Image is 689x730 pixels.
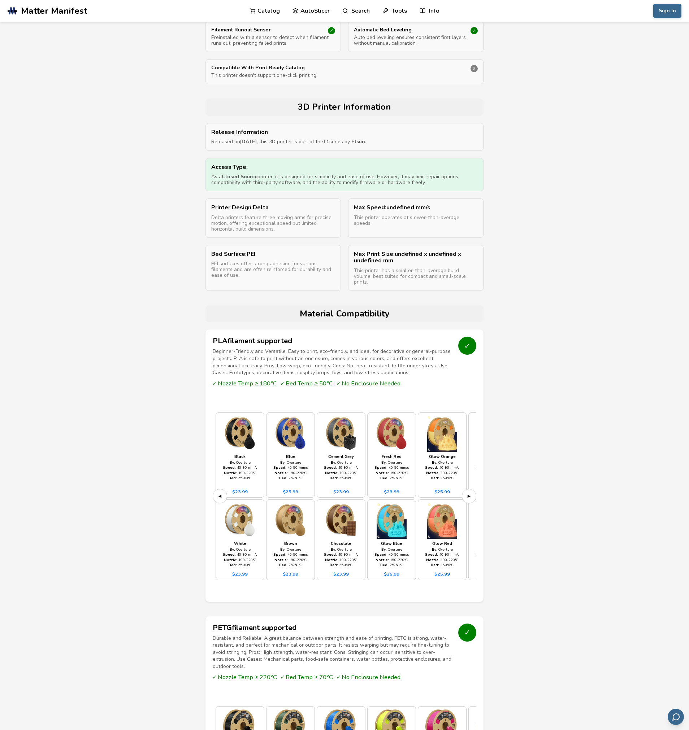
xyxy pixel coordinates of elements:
p: Max Print Size : undefined x undefined x undefined mm [354,251,478,264]
div: 40 - 90 mm/s [476,552,510,556]
p: Auto bed leveling ensures consistent first layers without manual calibration. [354,35,478,46]
p: Filament Runout Sensor [211,27,317,33]
strong: Speed: [476,465,489,470]
strong: Nozzle: [376,471,389,475]
p: Bed Surface : PEI [211,251,335,257]
strong: Speed: [425,552,438,557]
strong: Bed: [380,476,389,480]
div: 190 - 220 °C [426,558,458,562]
a: Glow OrangeBy: OvertureSpeed: 40-90 mm/sNozzle: 190-220°CBed: 25-60°C$25.99 [418,412,467,498]
div: Overture [280,547,301,551]
img: PLA - Glow Red [421,503,463,539]
a: Glow RedBy: OvertureSpeed: 40-90 mm/sNozzle: 190-220°CBed: 25-60°C$25.99 [418,499,467,580]
div: $ 23.99 [232,572,248,577]
div: 25 - 60 °C [380,476,403,480]
div: Overture [280,460,301,464]
div: 25 - 60 °C [229,476,251,480]
p: Delta printers feature three moving arms for precise motion, offering exceptional speed but limit... [211,215,335,232]
a: BlackBy: OvertureSpeed: 40-90 mm/sNozzle: 190-220°CBed: 25-60°C$23.99 [216,412,264,498]
strong: By: [331,460,336,465]
strong: Nozzle: [224,471,237,475]
img: PLA - Gray Blue [472,503,514,539]
div: 190 - 220 °C [224,471,256,475]
div: $ 25.99 [434,572,450,577]
div: ✓ [458,624,476,642]
div: 25 - 60 °C [431,476,454,480]
div: 25 - 60 °C [330,563,352,567]
p: Access Type: [211,164,478,170]
div: $ 25.99 [283,489,298,494]
strong: By: [381,547,387,552]
strong: By: [280,460,286,465]
div: 40 - 90 mm/s [425,552,459,556]
div: Blue [286,455,295,459]
div: 40 - 90 mm/s [223,465,257,469]
div: Cement Grey [328,455,354,459]
div: Chocolate [331,542,351,546]
div: $ 23.99 [333,572,349,577]
div: ✓ [458,337,476,355]
p: As a printer, it is designed for simplicity and ease of use. However, it may limit repair options... [211,174,478,185]
strong: By: [432,460,437,465]
div: Overture [230,460,251,464]
strong: Nozzle: [224,558,237,562]
div: Glow Orange [429,455,456,459]
div: 190 - 220 °C [224,558,256,562]
strong: Nozzle: [376,558,389,562]
p: Release Information [211,129,478,135]
strong: Speed: [273,465,286,470]
strong: Nozzle: [325,471,338,475]
strong: Bed: [330,476,338,480]
img: PLA - Chocolate [320,503,362,539]
strong: Nozzle: [426,471,439,475]
p: Automatic Bed Leveling [354,27,459,33]
div: Brown [284,542,297,546]
img: PLA - Brown [269,503,312,539]
div: 40 - 90 mm/s [273,465,308,469]
div: White [234,542,246,546]
button: Send feedback via email [668,709,684,725]
strong: Nozzle: [426,558,439,562]
h3: PETG filament supported [213,624,453,632]
strong: Speed: [476,552,489,557]
strong: Bed: [229,476,237,480]
h2: Material Compatibility [209,309,480,319]
div: Overture [331,460,352,464]
a: Compatible With Print Ready CatalogThis printer doesn't support one-click printing✗ [211,65,478,78]
a: Fresh RedBy: OvertureSpeed: 40-90 mm/sNozzle: 190-220°CBed: 25-60°C$23.99 [367,412,416,498]
img: PLA - Glow Blue [370,503,413,539]
a: BrownBy: OvertureSpeed: 40-90 mm/sNozzle: 190-220°CBed: 25-60°C$23.99 [266,499,315,580]
span: ✓ No Enclosure Needed [337,674,400,681]
div: 40 - 90 mm/s [374,552,409,556]
strong: Speed: [324,465,337,470]
a: Glow BlueBy: OvertureSpeed: 40-90 mm/sNozzle: 190-220°CBed: 25-60°C$25.99 [367,499,416,580]
div: 40 - 90 mm/s [324,552,358,556]
div: 40 - 90 mm/s [374,465,409,469]
div: Overture [230,547,251,551]
strong: Speed: [374,552,387,557]
img: PLA - Glow Yellow [472,416,514,452]
button: Sign In [653,4,681,18]
p: Durable and Reliable. A great balance between strength and ease of printing. PETG is strong, wate... [213,635,453,670]
strong: Bed: [279,563,287,567]
div: Overture [331,547,352,551]
div: $ 25.99 [434,489,450,494]
strong: Bed: [279,476,287,480]
a: WhiteBy: OvertureSpeed: 40-90 mm/sNozzle: 190-220°CBed: 25-60°C$23.99 [216,499,264,580]
h2: 3D Printer Information [209,102,480,112]
a: BlueBy: OvertureSpeed: 40-90 mm/sNozzle: 190-220°CBed: 25-60°C$25.99 [266,412,315,498]
div: 40 - 90 mm/s [425,465,459,469]
div: ✗ [471,65,478,72]
div: ✓ [471,27,478,34]
strong: By: [381,460,387,465]
div: ✓ [328,27,335,34]
span: ✓ Bed Temp ≥ 50°C [281,380,333,387]
div: 190 - 220 °C [325,558,357,562]
strong: By: [230,547,235,552]
div: 40 - 90 mm/s [223,552,257,556]
img: PLA - Cement Grey [320,416,362,452]
button: ▶ [462,489,476,503]
div: $ 23.99 [283,572,298,577]
strong: Speed: [425,465,438,470]
strong: Bed: [330,563,338,567]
